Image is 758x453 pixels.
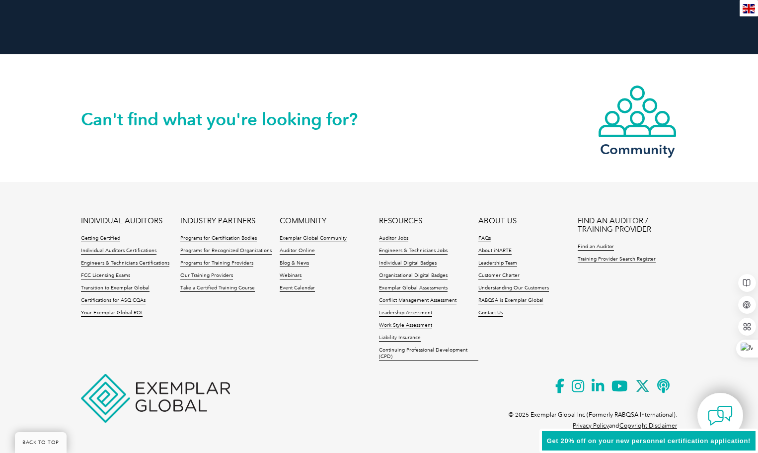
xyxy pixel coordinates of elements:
[15,432,67,453] a: BACK TO TOP
[578,256,656,263] a: Training Provider Search Register
[180,217,255,225] a: INDUSTRY PARTNERS
[379,335,421,342] a: Liability Insurance
[578,244,614,251] a: Find an Auditor
[180,285,255,292] a: Take a Certified Training Course
[81,248,156,255] a: Individual Auditors Certifications
[478,235,491,242] a: FAQs
[81,235,120,242] a: Getting Certified
[573,420,677,431] p: and
[598,143,677,156] h3: Community
[379,272,448,279] a: Organizational Digital Badges
[478,217,517,225] a: ABOUT US
[478,272,520,279] a: Customer Charter
[478,310,503,317] a: Contact Us
[81,374,230,423] img: Exemplar Global
[478,248,512,255] a: About iNARTE
[478,260,517,267] a: Leadership Team
[379,217,422,225] a: RESOURCES
[578,217,677,234] a: FIND AN AUDITOR / TRAINING PROVIDER
[81,217,162,225] a: INDIVIDUAL AUDITORS
[379,285,448,292] a: Exemplar Global Assessments
[547,437,751,445] span: Get 20% off on your new personnel certification application!
[180,260,253,267] a: Programs for Training Providers
[379,260,437,267] a: Individual Digital Badges
[379,310,432,317] a: Leadership Assessment
[478,297,543,304] a: RABQSA is Exemplar Global
[81,285,150,292] a: Transition to Exemplar Global
[81,310,143,317] a: Your Exemplar Global ROI
[81,260,169,267] a: Engineers & Technicians Certifications
[598,85,677,138] img: icon-community.webp
[478,285,549,292] a: Understanding Our Customers
[619,422,677,429] a: Copyright Disclaimer
[573,422,609,429] a: Privacy Policy
[180,272,233,279] a: Our Training Providers
[81,111,379,127] h2: Can't find what you're looking for?
[280,260,309,267] a: Blog & News
[598,85,677,156] a: Community
[280,217,326,225] a: COMMUNITY
[180,235,257,242] a: Programs for Certification Bodies
[280,285,315,292] a: Event Calendar
[509,409,677,420] p: © 2025 Exemplar Global Inc (Formerly RABQSA International).
[379,248,448,255] a: Engineers & Technicians Jobs
[81,297,146,304] a: Certifications for ASQ CQAs
[379,297,456,304] a: Conflict Management Assessment
[280,272,302,279] a: Webinars
[708,403,733,428] img: contact-chat.png
[379,322,432,329] a: Work Style Assessment
[280,235,347,242] a: Exemplar Global Community
[379,347,478,361] a: Continuing Professional Development (CPD)
[743,4,755,13] img: en
[379,235,408,242] a: Auditor Jobs
[280,248,315,255] a: Auditor Online
[81,272,130,279] a: FCC Licensing Exams
[180,248,272,255] a: Programs for Recognized Organizations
